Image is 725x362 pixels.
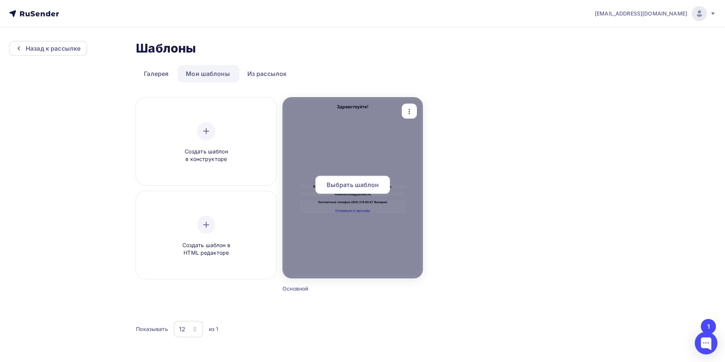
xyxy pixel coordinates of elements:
[209,325,219,333] div: из 1
[595,10,687,17] span: [EMAIL_ADDRESS][DOMAIN_NAME]
[178,65,238,82] a: Мои шаблоны
[179,325,185,334] div: 12
[173,320,204,338] button: 12
[136,41,196,56] h2: Шаблоны
[136,65,176,82] a: Галерея
[595,6,716,21] a: [EMAIL_ADDRESS][DOMAIN_NAME]
[170,241,242,257] span: Создать шаблон в HTML редакторе
[327,180,379,189] span: Выбрать шаблон
[170,148,242,163] span: Создать шаблон в конструкторе
[26,44,80,53] div: Назад к рассылке
[700,319,716,334] ul: Pagination
[239,65,295,82] a: Из рассылок
[136,325,168,333] div: Показывать
[282,285,388,292] div: Основной
[701,319,716,334] button: Go to page 1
